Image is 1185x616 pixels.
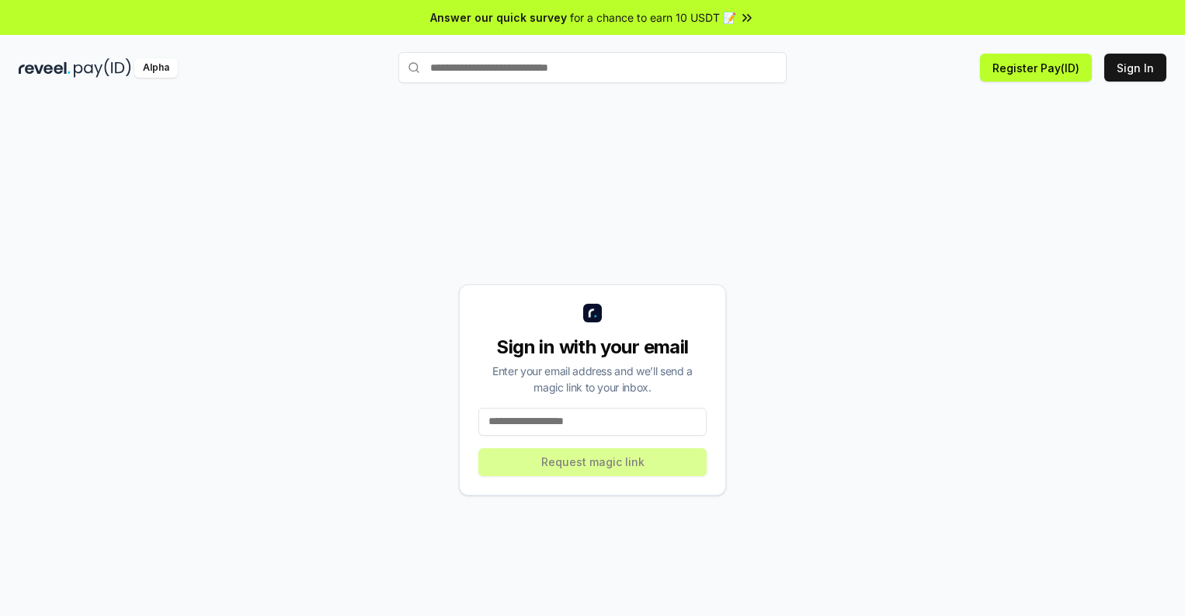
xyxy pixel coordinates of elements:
span: Answer our quick survey [430,9,567,26]
button: Register Pay(ID) [980,54,1092,82]
div: Sign in with your email [478,335,707,360]
button: Sign In [1104,54,1166,82]
span: for a chance to earn 10 USDT 📝 [570,9,736,26]
img: logo_small [583,304,602,322]
img: pay_id [74,58,131,78]
div: Alpha [134,58,178,78]
div: Enter your email address and we’ll send a magic link to your inbox. [478,363,707,395]
img: reveel_dark [19,58,71,78]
